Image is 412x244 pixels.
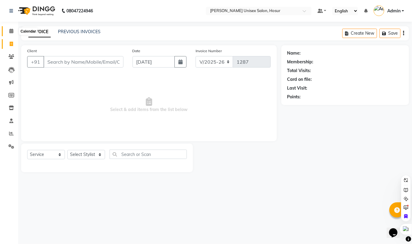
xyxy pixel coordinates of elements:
div: Points: [287,94,301,100]
label: Date [133,48,141,54]
div: Card on file: [287,76,312,83]
div: Last Visit: [287,85,308,91]
div: Total Visits: [287,68,311,74]
input: Search by Name/Mobile/Email/Code [43,56,123,68]
input: Search or Scan [110,150,187,159]
label: Client [27,48,37,54]
img: Admin [374,5,384,16]
iframe: chat widget [387,220,406,238]
b: 08047224946 [66,2,93,19]
button: Save [379,29,401,38]
div: Membership: [287,59,314,65]
a: PREVIOUS INVOICES [58,29,101,34]
div: Calendar [19,28,37,35]
img: logo [15,2,57,19]
div: Name: [287,50,301,56]
label: Invoice Number [196,48,222,54]
button: Create New [342,29,377,38]
button: +91 [27,56,44,68]
span: Select & add items from the list below [27,75,271,135]
span: Admin [387,8,401,14]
